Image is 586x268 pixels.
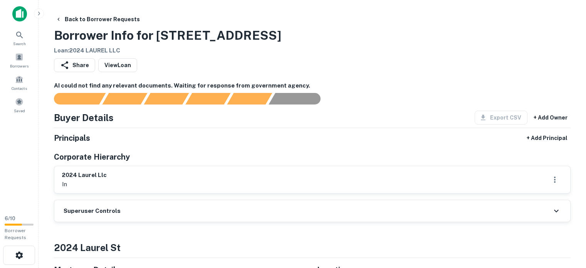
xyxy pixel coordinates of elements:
[54,46,281,55] h6: Loan : 2024 LAUREL LLC
[102,93,147,105] div: Your request is received and processing...
[54,81,571,90] h6: AI could not find any relevant documents. Waiting for response from government agency.
[54,111,114,125] h4: Buyer Details
[54,58,95,72] button: Share
[524,131,571,145] button: + Add Principal
[13,40,26,47] span: Search
[54,241,571,255] h4: 2024 laurel st
[98,58,137,72] a: ViewLoan
[269,93,330,105] div: AI fulfillment process complete.
[2,50,36,71] a: Borrowers
[227,93,272,105] div: Principals found, still searching for contact information. This may take time...
[2,27,36,48] a: Search
[144,93,189,105] div: Documents found, AI parsing details...
[64,207,121,216] h6: Superuser Controls
[62,171,107,180] h6: 2024 laurel llc
[2,94,36,115] a: Saved
[54,132,90,144] h5: Principals
[14,108,25,114] span: Saved
[547,206,586,243] iframe: Chat Widget
[10,63,29,69] span: Borrowers
[62,180,107,189] p: in
[45,93,102,105] div: Sending borrower request to AI...
[5,216,15,221] span: 6 / 10
[5,228,26,240] span: Borrower Requests
[2,72,36,93] a: Contacts
[52,12,143,26] button: Back to Borrower Requests
[12,85,27,91] span: Contacts
[54,151,130,163] h5: Corporate Hierarchy
[12,6,27,22] img: capitalize-icon.png
[185,93,230,105] div: Principals found, AI now looking for contact information...
[531,111,571,125] button: + Add Owner
[54,26,281,45] h3: Borrower Info for [STREET_ADDRESS]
